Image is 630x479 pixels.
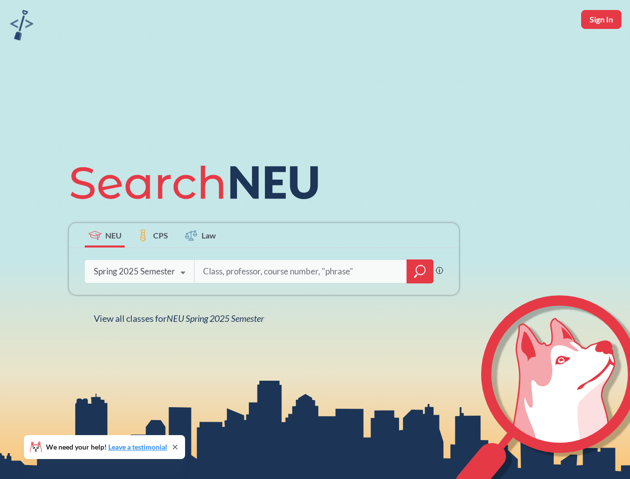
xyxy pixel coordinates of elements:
a: sandbox logo [10,10,33,43]
img: sandbox logo [10,10,33,40]
span: We need your help! [46,444,167,451]
div: Spring 2025 Semester [94,266,175,277]
span: CPS [153,230,168,241]
svg: magnifying glass [414,264,426,278]
div: magnifying glass [407,259,433,283]
input: Class, professor, course number, "phrase" [202,261,400,282]
span: Law [202,230,216,241]
a: Leave a testimonial [108,443,167,451]
span: NEU [105,230,122,241]
span: View all classes for [94,313,264,324]
button: Sign In [581,10,622,29]
span: NEU Spring 2025 Semester [167,313,264,324]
